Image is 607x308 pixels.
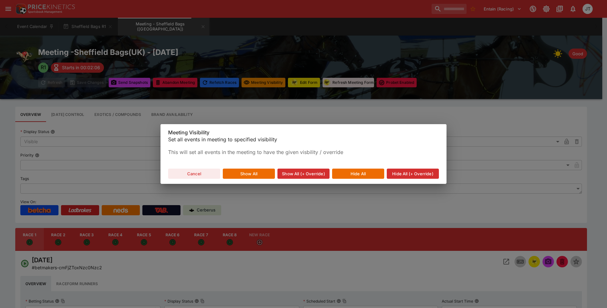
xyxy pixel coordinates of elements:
[168,129,439,136] h6: Meeting Visibility
[387,169,439,179] button: Hide All (+ Override)
[168,148,439,156] p: This will set all events in the meeting to have the given visbility / override
[277,169,330,179] button: Show All (+ Override)
[168,169,220,179] button: Cancel
[223,169,275,179] button: Show All
[168,136,439,143] p: Set all events in meeting to specified visibility
[332,169,384,179] button: Hide All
